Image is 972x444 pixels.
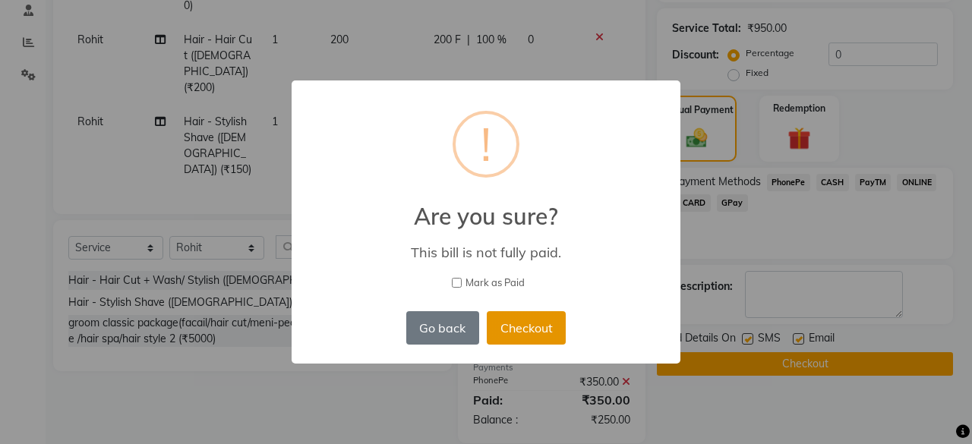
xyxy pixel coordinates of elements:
[406,311,479,345] button: Go back
[452,278,462,288] input: Mark as Paid
[292,184,680,230] h2: Are you sure?
[314,244,658,261] div: This bill is not fully paid.
[487,311,566,345] button: Checkout
[465,276,525,291] span: Mark as Paid
[481,114,491,175] div: !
